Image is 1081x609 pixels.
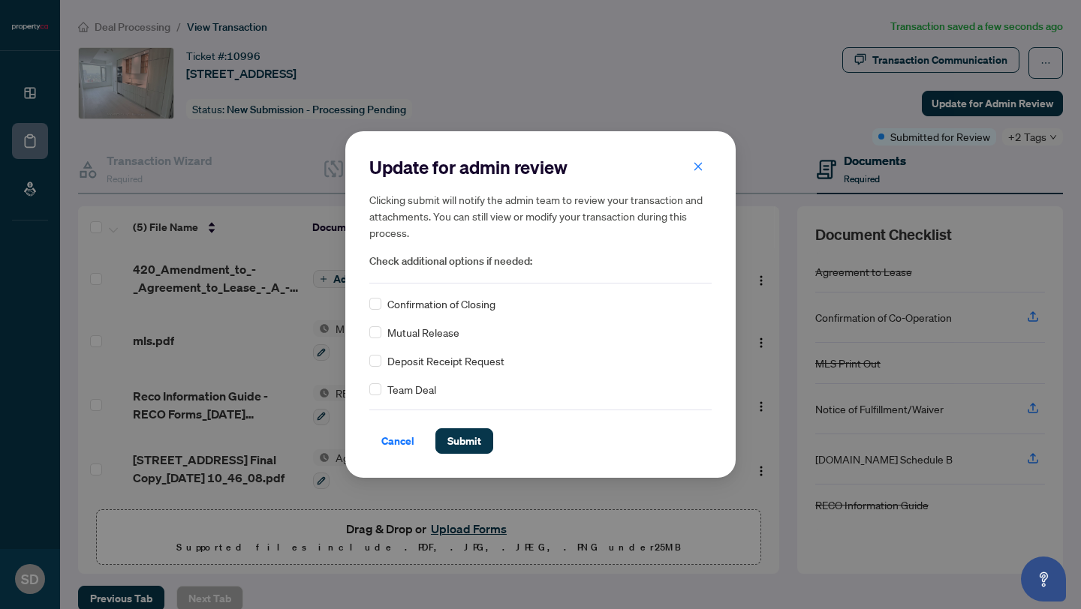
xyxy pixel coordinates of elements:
span: Check additional options if needed: [369,253,712,270]
h2: Update for admin review [369,155,712,179]
button: Open asap [1021,556,1066,601]
span: Submit [447,429,481,453]
button: Submit [435,428,493,454]
span: Cancel [381,429,414,453]
h5: Clicking submit will notify the admin team to review your transaction and attachments. You can st... [369,191,712,241]
span: Mutual Release [387,324,459,340]
span: Team Deal [387,381,436,397]
span: Confirmation of Closing [387,295,495,312]
span: Deposit Receipt Request [387,352,504,369]
button: Cancel [369,428,426,454]
span: close [693,161,703,172]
